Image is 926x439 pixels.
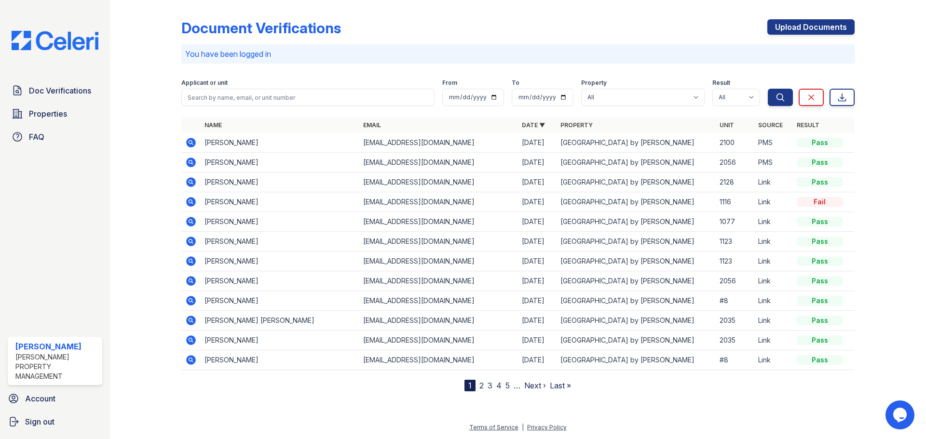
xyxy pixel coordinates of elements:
[754,291,793,311] td: Link
[363,121,381,129] a: Email
[518,350,557,370] td: [DATE]
[557,252,715,271] td: [GEOGRAPHIC_DATA] by [PERSON_NAME]
[201,252,359,271] td: [PERSON_NAME]
[518,212,557,232] td: [DATE]
[797,197,843,207] div: Fail
[716,212,754,232] td: 1077
[4,31,106,50] img: CE_Logo_Blue-a8612792a0a2168367f1c8372b55b34899dd931a85d93a1a3d3e32e68fde9ad4.png
[8,127,102,146] a: FAQ
[557,232,715,252] td: [GEOGRAPHIC_DATA] by [PERSON_NAME]
[359,252,518,271] td: [EMAIL_ADDRESS][DOMAIN_NAME]
[754,350,793,370] td: Link
[496,381,502,390] a: 4
[754,133,793,153] td: PMS
[557,311,715,331] td: [GEOGRAPHIC_DATA] by [PERSON_NAME]
[524,381,546,390] a: Next ›
[201,331,359,350] td: [PERSON_NAME]
[201,271,359,291] td: [PERSON_NAME]
[716,271,754,291] td: 2056
[720,121,734,129] a: Unit
[518,173,557,192] td: [DATE]
[522,424,524,431] div: |
[797,158,843,167] div: Pass
[797,355,843,365] div: Pass
[442,79,457,87] label: From
[885,400,916,429] iframe: chat widget
[560,121,593,129] a: Property
[754,232,793,252] td: Link
[754,153,793,173] td: PMS
[201,212,359,232] td: [PERSON_NAME]
[557,331,715,350] td: [GEOGRAPHIC_DATA] by [PERSON_NAME]
[359,153,518,173] td: [EMAIL_ADDRESS][DOMAIN_NAME]
[716,331,754,350] td: 2035
[359,331,518,350] td: [EMAIL_ADDRESS][DOMAIN_NAME]
[185,48,851,60] p: You have been logged in
[359,192,518,212] td: [EMAIL_ADDRESS][DOMAIN_NAME]
[754,311,793,331] td: Link
[797,256,843,266] div: Pass
[716,252,754,271] td: 1123
[201,192,359,212] td: [PERSON_NAME]
[201,350,359,370] td: [PERSON_NAME]
[557,133,715,153] td: [GEOGRAPHIC_DATA] by [PERSON_NAME]
[359,291,518,311] td: [EMAIL_ADDRESS][DOMAIN_NAME]
[754,192,793,212] td: Link
[797,335,843,345] div: Pass
[15,352,98,381] div: [PERSON_NAME] Property Management
[557,192,715,212] td: [GEOGRAPHIC_DATA] by [PERSON_NAME]
[767,19,855,35] a: Upload Documents
[469,424,518,431] a: Terms of Service
[201,173,359,192] td: [PERSON_NAME]
[514,380,520,391] span: …
[518,291,557,311] td: [DATE]
[201,133,359,153] td: [PERSON_NAME]
[797,296,843,306] div: Pass
[518,153,557,173] td: [DATE]
[797,276,843,286] div: Pass
[716,173,754,192] td: 2128
[181,89,435,106] input: Search by name, email, or unit number
[8,81,102,100] a: Doc Verifications
[4,412,106,431] a: Sign out
[518,133,557,153] td: [DATE]
[797,237,843,246] div: Pass
[754,173,793,192] td: Link
[29,85,91,96] span: Doc Verifications
[505,381,510,390] a: 5
[25,416,54,427] span: Sign out
[797,316,843,325] div: Pass
[359,212,518,232] td: [EMAIL_ADDRESS][DOMAIN_NAME]
[557,291,715,311] td: [GEOGRAPHIC_DATA] by [PERSON_NAME]
[716,192,754,212] td: 1116
[29,108,67,120] span: Properties
[797,138,843,147] div: Pass
[754,252,793,271] td: Link
[464,380,476,391] div: 1
[754,271,793,291] td: Link
[518,271,557,291] td: [DATE]
[8,104,102,123] a: Properties
[797,177,843,187] div: Pass
[488,381,492,390] a: 3
[754,212,793,232] td: Link
[359,271,518,291] td: [EMAIL_ADDRESS][DOMAIN_NAME]
[512,79,519,87] label: To
[716,232,754,252] td: 1123
[557,271,715,291] td: [GEOGRAPHIC_DATA] by [PERSON_NAME]
[359,311,518,331] td: [EMAIL_ADDRESS][DOMAIN_NAME]
[557,173,715,192] td: [GEOGRAPHIC_DATA] by [PERSON_NAME]
[359,133,518,153] td: [EMAIL_ADDRESS][DOMAIN_NAME]
[557,350,715,370] td: [GEOGRAPHIC_DATA] by [PERSON_NAME]
[29,131,44,143] span: FAQ
[201,291,359,311] td: [PERSON_NAME]
[359,173,518,192] td: [EMAIL_ADDRESS][DOMAIN_NAME]
[25,393,55,404] span: Account
[758,121,783,129] a: Source
[15,341,98,352] div: [PERSON_NAME]
[518,311,557,331] td: [DATE]
[518,192,557,212] td: [DATE]
[754,331,793,350] td: Link
[4,389,106,408] a: Account
[550,381,571,390] a: Last »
